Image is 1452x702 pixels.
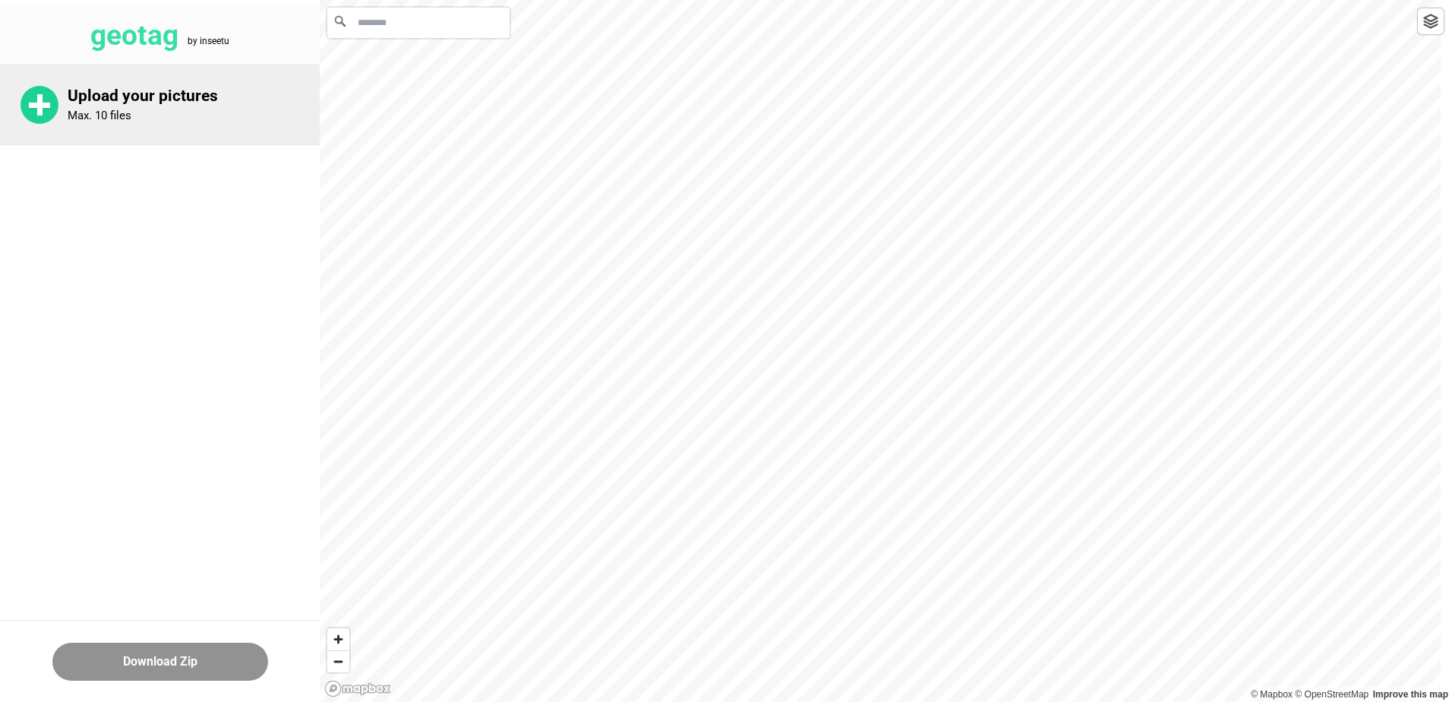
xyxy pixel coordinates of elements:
tspan: by inseetu [188,36,229,46]
a: Mapbox [1251,689,1293,700]
button: Zoom out [327,650,349,672]
a: Map feedback [1373,689,1448,700]
p: Upload your pictures [68,87,320,106]
input: Procurar [327,8,510,38]
a: Mapbox logo [324,680,391,697]
tspan: geotag [90,19,178,52]
button: Download Zip [52,643,268,681]
button: Zoom in [327,628,349,650]
span: Zoom out [327,651,349,672]
a: OpenStreetMap [1295,689,1368,700]
p: Max. 10 files [68,109,131,122]
img: toggleLayer [1423,14,1438,29]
